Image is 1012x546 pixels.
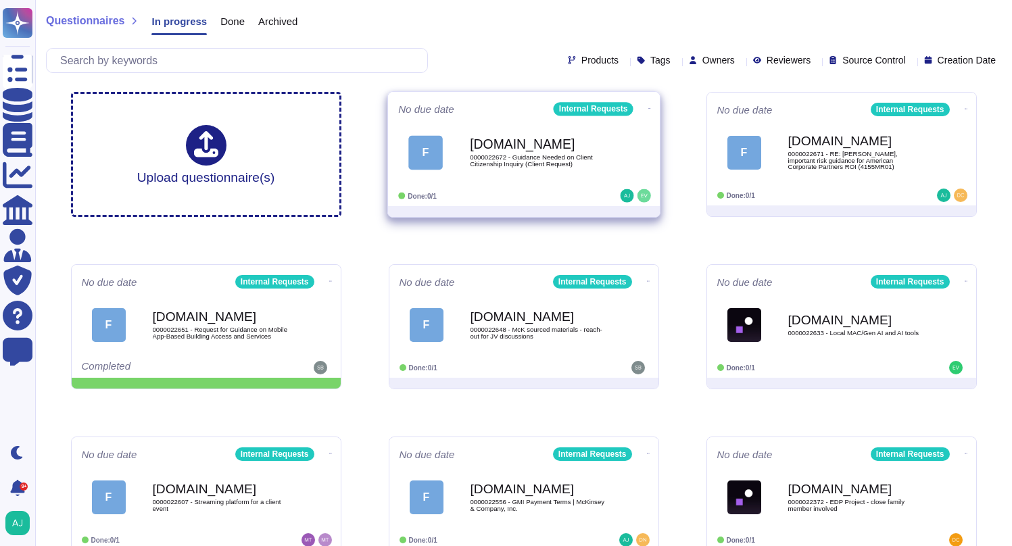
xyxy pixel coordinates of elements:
[650,55,671,65] span: Tags
[409,537,437,544] span: Done: 0/1
[82,277,137,287] span: No due date
[408,135,443,170] div: F
[153,326,288,339] span: 0000022651 - Request for Guidance on Mobile App-Based Building Access and Services
[409,364,437,372] span: Done: 0/1
[470,138,606,151] b: [DOMAIN_NAME]
[620,189,633,203] img: user
[258,16,297,26] span: Archived
[53,49,427,72] input: Search by keywords
[842,55,905,65] span: Source Control
[949,361,963,374] img: user
[235,447,314,461] div: Internal Requests
[637,189,650,203] img: user
[5,511,30,535] img: user
[727,537,755,544] span: Done: 0/1
[20,482,28,491] div: 9+
[788,499,923,512] span: 0000022372 - EDP Project - close family member involved
[788,330,923,337] span: 0000022633 - Local MAC/Gen AI and AI tools
[717,105,773,115] span: No due date
[137,125,275,184] div: Upload questionnaire(s)
[727,364,755,372] span: Done: 0/1
[871,447,950,461] div: Internal Requests
[788,151,923,170] span: 0000022671 - RE: [PERSON_NAME], important risk guidance for American Corporate Partners ROI (4155...
[153,310,288,323] b: [DOMAIN_NAME]
[717,277,773,287] span: No due date
[410,308,443,342] div: F
[235,275,314,289] div: Internal Requests
[46,16,124,26] span: Questionnaires
[471,310,606,323] b: [DOMAIN_NAME]
[702,55,735,65] span: Owners
[470,154,606,167] span: 0000022672 - Guidance Needed on Client Citizenship Inquiry (Client Request)
[553,275,632,289] div: Internal Requests
[727,192,755,199] span: Done: 0/1
[727,136,761,170] div: F
[788,314,923,326] b: [DOMAIN_NAME]
[82,449,137,460] span: No due date
[871,103,950,116] div: Internal Requests
[91,537,120,544] span: Done: 0/1
[471,326,606,339] span: 0000022648 - McK sourced materials - reach-out for JV discussions
[553,102,633,116] div: Internal Requests
[727,480,761,514] img: Logo
[938,55,996,65] span: Creation Date
[82,361,247,374] div: Completed
[92,308,126,342] div: F
[553,447,632,461] div: Internal Requests
[400,277,455,287] span: No due date
[153,482,288,495] b: [DOMAIN_NAME]
[471,482,606,495] b: [DOMAIN_NAME]
[788,482,923,495] b: [DOMAIN_NAME]
[151,16,207,26] span: In progress
[314,361,327,374] img: user
[408,192,437,199] span: Done: 0/1
[153,499,288,512] span: 0000022607 - Streaming platform for a client event
[727,308,761,342] img: Logo
[400,449,455,460] span: No due date
[398,104,454,114] span: No due date
[871,275,950,289] div: Internal Requests
[581,55,619,65] span: Products
[717,449,773,460] span: No due date
[767,55,811,65] span: Reviewers
[631,361,645,374] img: user
[220,16,245,26] span: Done
[788,134,923,147] b: [DOMAIN_NAME]
[471,499,606,512] span: 0000022556 - GMI Payment Terms | McKinsey & Company, Inc.
[3,508,39,538] button: user
[92,480,126,514] div: F
[410,480,443,514] div: F
[937,189,950,202] img: user
[954,189,967,202] img: user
